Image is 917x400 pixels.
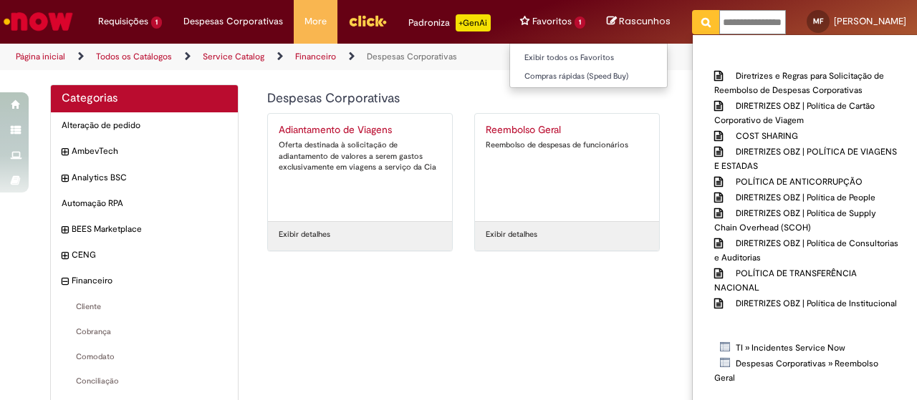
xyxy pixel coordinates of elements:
[62,301,227,313] span: Cliente
[736,192,875,203] span: DIRETRIZES OBZ | Política de People
[62,376,227,387] span: Conciliação
[486,140,648,151] div: Reembolso de despesas de funcionários
[51,294,238,320] div: Cliente
[714,358,878,384] span: Despesas Corporativas » Reembolso Geral
[695,386,752,399] b: Comunidade
[62,119,227,132] span: Alteração de pedido
[692,10,720,34] button: Pesquisar
[834,15,906,27] span: [PERSON_NAME]
[183,14,283,29] span: Despesas Corporativas
[736,298,897,309] span: DIRETRIZES OBZ | Política de Institucional
[62,275,68,289] i: recolher categoria Financeiro
[62,197,227,210] span: Automação RPA
[62,351,227,363] span: Comodato
[714,238,898,263] span: DIRETRIZES OBZ | Política de Consultorias e Auditorias
[279,125,441,136] h2: Adiantamento de Viagens
[96,51,172,62] a: Todos os Catálogos
[456,14,491,31] p: +GenAi
[11,44,600,70] ul: Trilhas de página
[532,14,572,29] span: Favoritos
[62,145,68,160] i: expandir categoria AmbevTech
[51,138,238,165] div: expandir categoria AmbevTech AmbevTech
[72,223,227,235] span: BEES Marketplace
[736,342,845,353] span: TI » Incidentes Service Now
[72,249,227,261] span: CENG
[279,140,441,173] div: Oferta destinada à solicitação de adiantamento de valores a serem gastos exclusivamente em viagen...
[486,229,537,240] a: Exibir detalhes
[619,14,671,28] span: Rascunhos
[510,50,668,66] a: Exibir todos os Favoritos
[98,14,148,29] span: Requisições
[714,268,857,293] span: POLÍTICA DE TRANSFERÊNCIA NACIONAL
[62,326,227,338] span: Cobrança
[16,51,65,62] a: Página inicial
[51,165,238,191] div: expandir categoria Analytics BSC Analytics BSC
[714,100,875,126] span: DIRETRIZES OBZ | Política de Cartão Corporativo de Viagem
[714,146,897,172] span: DIRETRIZES OBZ | POLÍTICA DE VIAGENS E ESTADAS
[51,190,238,217] div: Automação RPA
[348,10,387,31] img: click_logo_yellow_360x200.png
[736,176,863,187] span: POLÍTICA DE ANTICORRUPÇÃO
[72,172,227,184] span: Analytics BSC
[51,369,238,394] div: Conciliação
[267,92,712,106] h1: {"description":null,"title":"Despesas Corporativas"} Categoria
[486,125,648,136] h2: Reembolso Geral
[607,15,671,29] a: Rascunhos
[51,268,238,294] div: recolher categoria Financeiro Financeiro
[695,54,726,67] b: Artigos
[695,39,779,52] b: Reportar problema
[367,51,457,62] a: Despesas Corporativas
[813,16,823,26] span: MF
[408,14,491,31] div: Padroniza
[72,275,227,287] span: Financeiro
[736,130,798,142] span: COST SHARING
[509,43,668,88] ul: Favoritos
[62,92,227,105] h2: Categorias
[714,208,876,233] span: DIRETRIZES OBZ | Política de Supply Chain Overhead (SCOH)
[279,229,330,240] a: Exibir detalhes
[510,69,668,84] a: Compras rápidas (Speed Buy)
[268,114,452,221] a: Adiantamento de Viagens Oferta destinada à solicitação de adiantamento de valores a serem gastos ...
[203,51,264,62] a: Service Catalog
[62,249,68,263] i: expandir categoria CENG
[695,326,734,338] b: Catálogo
[62,172,68,186] i: expandir categoria Analytics BSC
[72,145,227,157] span: AmbevTech
[575,16,585,29] span: 1
[304,14,327,29] span: More
[51,112,238,139] div: Alteração de pedido
[51,344,238,370] div: Comodato
[1,7,75,36] img: ServiceNow
[475,114,659,221] a: Reembolso Geral Reembolso de despesas de funcionários
[714,70,884,96] span: Diretrizes e Regras para Solicitação de Reembolso de Despesas Corporativas
[295,51,336,62] a: Financeiro
[62,223,68,238] i: expandir categoria BEES Marketplace
[51,242,238,268] div: expandir categoria CENG CENG
[51,319,238,345] div: Cobrança
[51,216,238,243] div: expandir categoria BEES Marketplace BEES Marketplace
[151,16,162,29] span: 1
